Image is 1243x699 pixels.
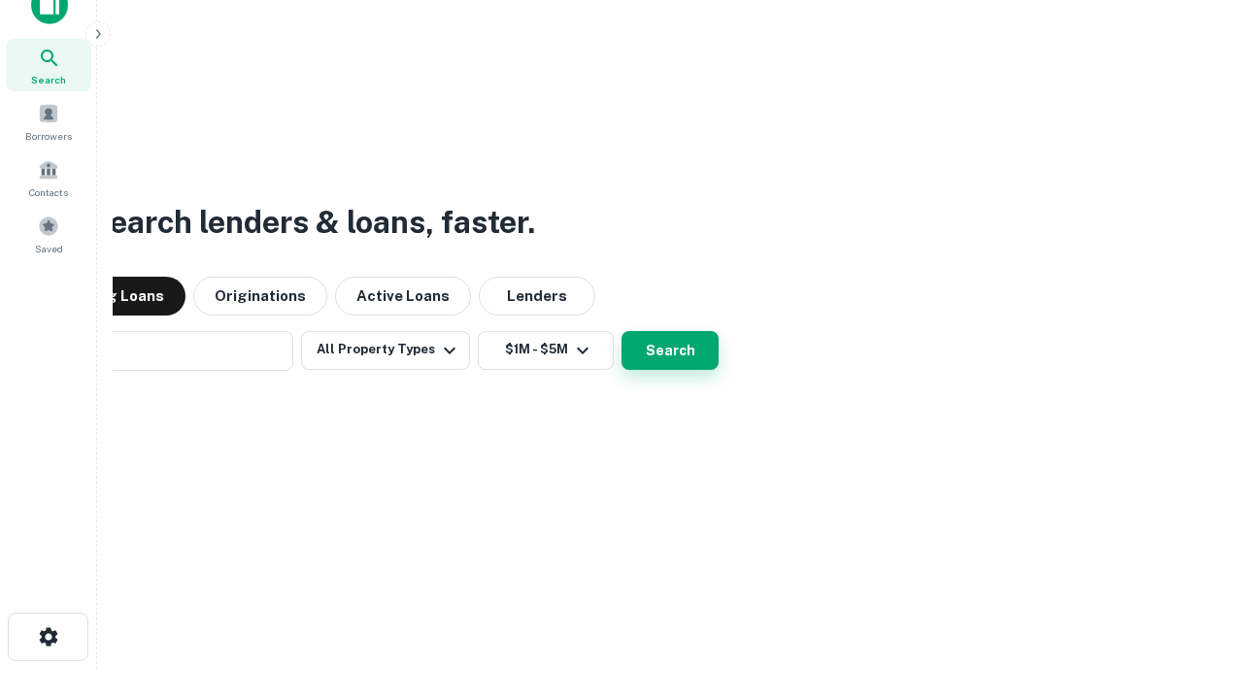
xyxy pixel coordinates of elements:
[621,331,719,370] button: Search
[1146,482,1243,575] iframe: Chat Widget
[478,331,614,370] button: $1M - $5M
[301,331,470,370] button: All Property Types
[88,199,535,246] h3: Search lenders & loans, faster.
[6,208,91,260] a: Saved
[35,241,63,256] span: Saved
[25,128,72,144] span: Borrowers
[6,95,91,148] a: Borrowers
[29,184,68,200] span: Contacts
[6,151,91,204] a: Contacts
[479,277,595,316] button: Lenders
[6,39,91,91] a: Search
[335,277,471,316] button: Active Loans
[193,277,327,316] button: Originations
[31,72,66,87] span: Search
